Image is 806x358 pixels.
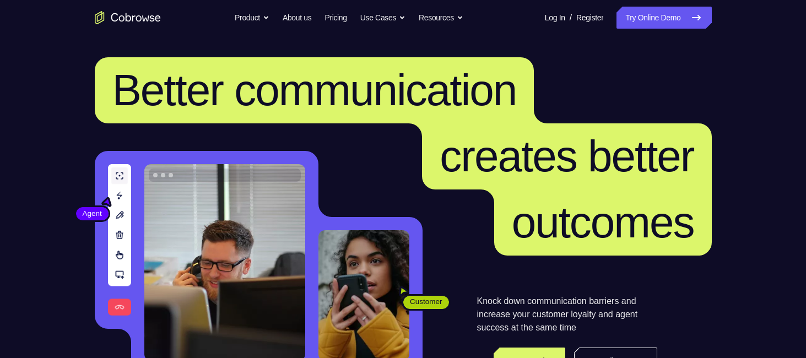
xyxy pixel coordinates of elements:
a: Register [576,7,603,29]
a: Try Online Demo [616,7,711,29]
a: About us [283,7,311,29]
span: creates better [440,132,694,181]
a: Log In [545,7,565,29]
a: Pricing [324,7,347,29]
span: / [570,11,572,24]
a: Go to the home page [95,11,161,24]
span: Better communication [112,66,517,115]
button: Resources [419,7,463,29]
button: Product [235,7,269,29]
button: Use Cases [360,7,405,29]
span: outcomes [512,198,694,247]
p: Knock down communication barriers and increase your customer loyalty and agent success at the sam... [477,295,657,334]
